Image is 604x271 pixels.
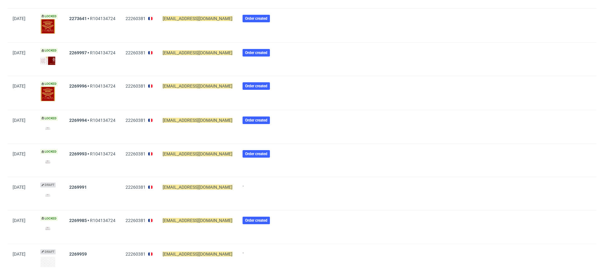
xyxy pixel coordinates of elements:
img: version_two_editor_design [40,19,55,34]
span: 22260381 [126,16,146,21]
img: version_two_editor_design [40,86,55,101]
a: 2269994 [69,118,87,123]
img: version_two_editor_design [40,124,55,133]
mark: [EMAIL_ADDRESS][DOMAIN_NAME] [163,151,232,156]
a: R104134724 [90,84,115,89]
a: 2269959 [69,252,87,257]
a: 2269993 [69,151,87,156]
a: 2269997 [69,50,87,55]
span: Locked [40,216,58,221]
img: version_two_editor_design [40,224,55,233]
span: [DATE] [13,218,25,223]
img: version_two_editor_design [40,257,55,267]
span: Order created [245,84,267,89]
mark: [EMAIL_ADDRESS][DOMAIN_NAME] [163,16,232,21]
span: 22260381 [126,252,146,257]
span: [DATE] [13,185,25,190]
a: 2269985 [69,218,87,223]
span: 22260381 [126,218,146,223]
span: Order created [245,50,267,55]
img: version_two_editor_design [40,191,55,199]
span: Draft [40,249,56,254]
span: 22260381 [126,151,146,156]
a: 2273641 [69,16,87,21]
span: [DATE] [13,16,25,21]
a: R104134724 [90,151,115,156]
span: [DATE] [13,252,25,257]
img: version_two_editor_design [40,158,55,166]
a: R104134724 [90,16,115,21]
mark: [EMAIL_ADDRESS][DOMAIN_NAME] [163,252,232,257]
a: R104134724 [90,118,115,123]
a: 2269996 [69,84,87,89]
span: Order created [245,118,267,123]
span: Locked [40,149,58,154]
mark: [EMAIL_ADDRESS][DOMAIN_NAME] [163,185,232,190]
span: Order created [245,218,267,223]
span: 22260381 [126,185,146,190]
span: Locked [40,81,58,86]
span: - [243,183,272,203]
a: R104134724 [90,218,115,223]
span: 22260381 [126,50,146,55]
mark: [EMAIL_ADDRESS][DOMAIN_NAME] [163,84,232,89]
span: [DATE] [13,84,25,89]
span: Locked [40,48,58,53]
span: Order created [245,151,267,156]
span: Locked [40,14,58,19]
mark: [EMAIL_ADDRESS][DOMAIN_NAME] [163,118,232,123]
mark: [EMAIL_ADDRESS][DOMAIN_NAME] [163,218,232,223]
span: [DATE] [13,118,25,123]
span: Locked [40,116,58,121]
mark: [EMAIL_ADDRESS][DOMAIN_NAME] [163,50,232,55]
span: Order created [245,16,267,21]
span: 22260381 [126,84,146,89]
img: version_two_editor_design [40,57,55,65]
span: [DATE] [13,50,25,55]
span: 22260381 [126,118,146,123]
a: 2269991 [69,185,87,190]
a: R104134724 [90,50,115,55]
span: - [243,250,272,269]
span: [DATE] [13,151,25,156]
span: Draft [40,182,56,187]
